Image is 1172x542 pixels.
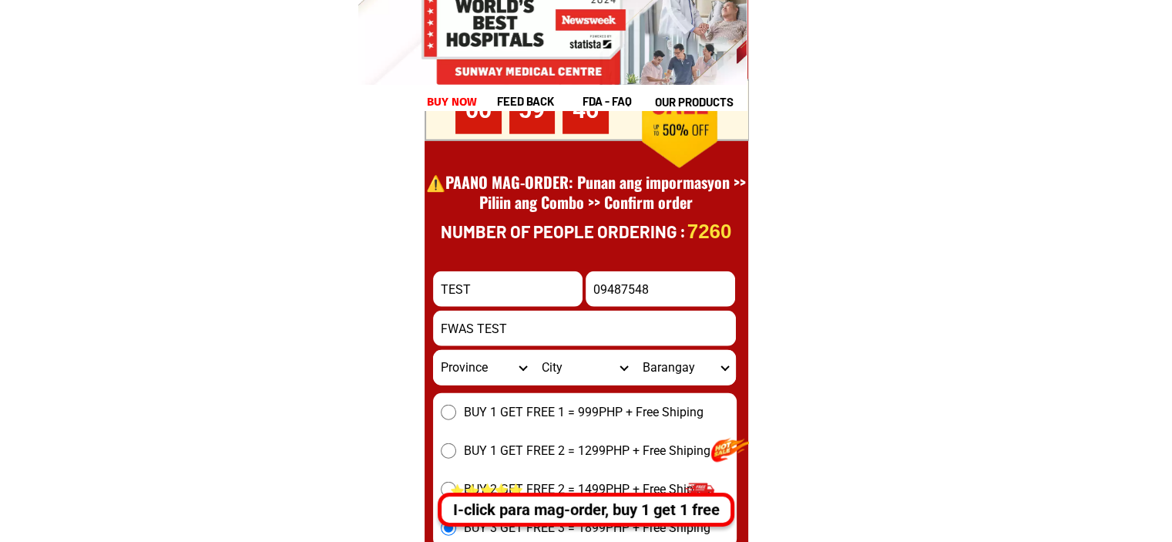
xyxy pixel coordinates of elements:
h1: feed back [497,93,580,110]
span: BUY 1 GET FREE 2 = 1299PHP + Free Shiping [464,442,710,460]
input: BUY 1 GET FREE 1 = 999PHP + Free Shiping [441,405,456,420]
span: BUY 1 GET FREE 1 = 999PHP + Free Shiping [464,403,704,422]
h1: fda - FAQ [583,93,669,110]
input: Input full_name [433,271,583,307]
input: Input address [433,311,736,346]
span: BUY 3 GET FREE 3 = 1899PHP + Free Shiping [464,519,710,537]
h1: buy now [429,93,476,111]
input: BUY 1 GET FREE 2 = 1299PHP + Free Shiping [441,443,456,459]
h1: ⚠️️PAANO MAG-ORDER: Punan ang impormasyon >> Piliin ang Combo >> Confirm order [426,172,747,232]
input: BUY 3 GET FREE 3 = 1899PHP + Free Shiping [441,520,456,536]
select: Select district [534,350,635,385]
input: Input phone_number [586,271,735,307]
h1: our products [655,93,745,111]
div: I-click para mag-order, buy 1 get 1 free [439,498,724,521]
select: Select province [433,350,534,385]
select: Select commune [635,350,736,385]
